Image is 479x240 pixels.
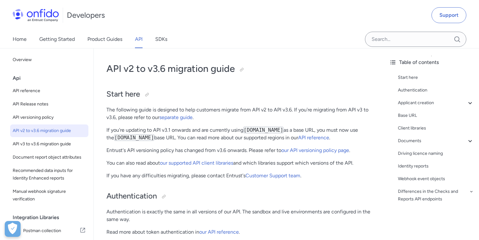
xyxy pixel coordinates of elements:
a: Base URL [398,112,474,119]
a: IconPostman collectionPostman collection [10,224,88,238]
a: Webhook event objects [398,175,474,183]
input: Onfido search input field [365,32,466,47]
a: Manual webhook signature verification [10,185,88,205]
a: Support [431,7,466,23]
h2: Start here [106,89,371,100]
div: Integration Libraries [13,211,91,224]
a: our API reference [199,229,239,235]
span: API reference [13,87,86,95]
p: Authentication is exactly the same in all versions of our API. The sandbox and live environments ... [106,208,371,223]
h2: Authentication [106,191,371,202]
a: Product Guides [87,30,122,48]
div: Api [13,72,91,85]
a: API Release notes [10,98,88,111]
a: Identity reports [398,162,474,170]
a: Document report object attributes [10,151,88,164]
a: Documents [398,137,474,145]
a: API reference [10,85,88,97]
span: API v3 to v3.6 migration guide [13,140,86,148]
a: Getting Started [39,30,75,48]
a: separate guide [159,114,193,120]
a: Customer Support team [246,173,300,179]
a: our API versioning policy page [281,147,349,153]
p: Entrust's API versioning policy has changed from v3.6 onwards. Please refer to . [106,147,371,154]
p: Read more about token authentication in . [106,228,371,236]
a: Overview [10,54,88,66]
a: API [135,30,143,48]
a: Home [13,30,27,48]
a: Start here [398,74,474,81]
a: our supported API client libraries [160,160,233,166]
a: Applicant creation [398,99,474,107]
button: Open Preferences [5,221,21,237]
a: API reference [298,135,329,141]
span: Document report object attributes [13,154,86,161]
p: If you're updating to API v3.1 onwards and are currently using as a base URL, you must now use th... [106,126,371,142]
p: The following guide is designed to help customers migrate from API v2 to API v3.6. If you're migr... [106,106,371,121]
h1: API v2 to v3.6 migration guide [106,62,371,75]
a: API v3 to v3.6 migration guide [10,138,88,150]
span: Manual webhook signature verification [13,188,86,203]
span: Postman collection [23,226,80,235]
span: API Release notes [13,100,86,108]
a: SDKs [155,30,167,48]
p: If you have any difficulties migrating, please contact Entrust's . [106,172,371,180]
a: API versioning policy [10,111,88,124]
div: Table of contents [389,59,474,66]
img: Onfido Logo [13,9,59,22]
a: Client libraries [398,124,474,132]
a: Authentication [398,86,474,94]
span: API v2 to v3.6 migration guide [13,127,86,135]
a: Differences in the Checks and Reports API endpoints [398,188,474,203]
a: Recommended data inputs for Identity Enhanced reports [10,164,88,185]
h1: Developers [67,10,105,20]
code: [DOMAIN_NAME] [243,127,284,133]
a: Driving licence naming [398,150,474,157]
a: API v2 to v3.6 migration guide [10,124,88,137]
span: API versioning policy [13,114,86,121]
div: Cookie Preferences [5,221,21,237]
code: [DOMAIN_NAME] [114,134,154,141]
p: You can also read about and which libraries support which versions of the API. [106,159,371,167]
span: Recommended data inputs for Identity Enhanced reports [13,167,86,182]
span: Overview [13,56,86,64]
